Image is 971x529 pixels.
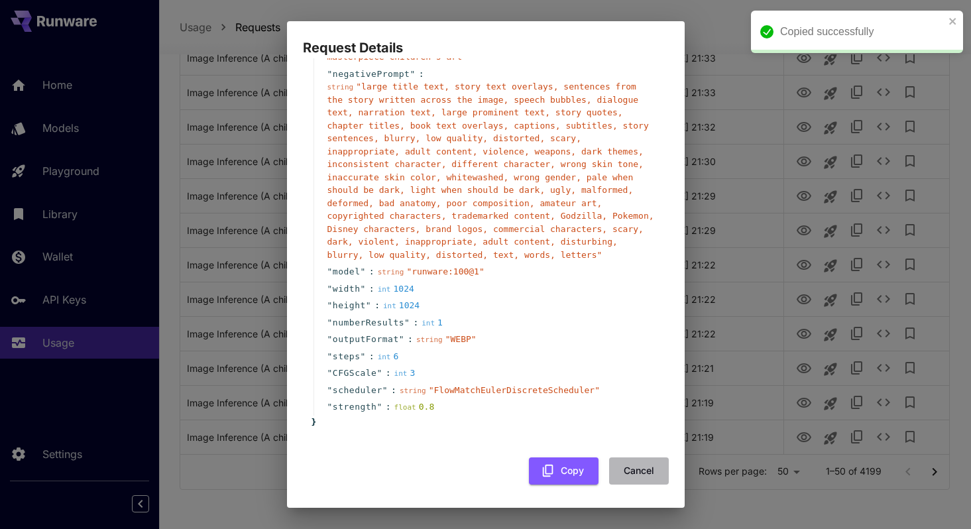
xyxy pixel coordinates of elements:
span: string [400,386,426,395]
div: 1024 [378,282,414,296]
span: " FlowMatchEulerDiscreteScheduler " [429,385,600,395]
button: Cancel [609,457,669,485]
div: Copied successfully [780,24,944,40]
span: " [327,334,333,344]
span: " [327,368,333,378]
span: string [378,268,404,276]
span: " [327,300,333,310]
span: " [327,351,333,361]
div: 0.8 [394,400,435,414]
span: " [327,385,333,395]
span: : [374,299,380,312]
span: " [376,402,382,412]
span: " [404,318,410,327]
span: float [394,403,416,412]
span: " [360,266,365,276]
span: " runware:100@1 " [406,266,484,276]
span: int [394,369,408,378]
span: : [369,350,374,363]
span: " [327,318,333,327]
div: 6 [378,350,399,363]
span: string [327,83,354,91]
div: 1 [422,316,443,329]
h2: Request Details [287,21,685,58]
span: strength [333,400,377,414]
span: " [366,300,371,310]
span: string [416,335,443,344]
span: int [383,302,396,310]
span: " [327,266,333,276]
span: " large title text, story text overlays, sentences from the story written across the image, speec... [327,82,654,260]
div: 3 [394,367,416,380]
span: : [369,282,374,296]
span: CFGScale [333,367,377,380]
span: int [378,353,391,361]
span: " [399,334,404,344]
span: negativePrompt [333,68,410,81]
span: : [408,333,413,346]
span: height [333,299,366,312]
span: : [386,400,391,414]
span: " [327,284,333,294]
span: int [378,285,391,294]
span: : [413,316,418,329]
span: " [360,284,365,294]
span: width [333,282,361,296]
span: steps [333,350,361,363]
span: int [422,319,435,327]
span: scheduler [333,384,382,397]
span: " [376,368,382,378]
div: 1024 [383,299,420,312]
span: : [391,384,396,397]
span: " WEBP " [445,334,477,344]
span: " [327,402,333,412]
span: outputFormat [333,333,399,346]
span: numberResults [333,316,404,329]
button: close [948,16,958,27]
span: model [333,265,361,278]
button: Copy [529,457,599,485]
span: : [386,367,391,380]
span: " [360,351,365,361]
span: " [327,69,333,79]
span: " [382,385,388,395]
span: " [410,69,415,79]
span: : [369,265,374,278]
span: : [419,68,424,81]
span: } [310,416,317,429]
